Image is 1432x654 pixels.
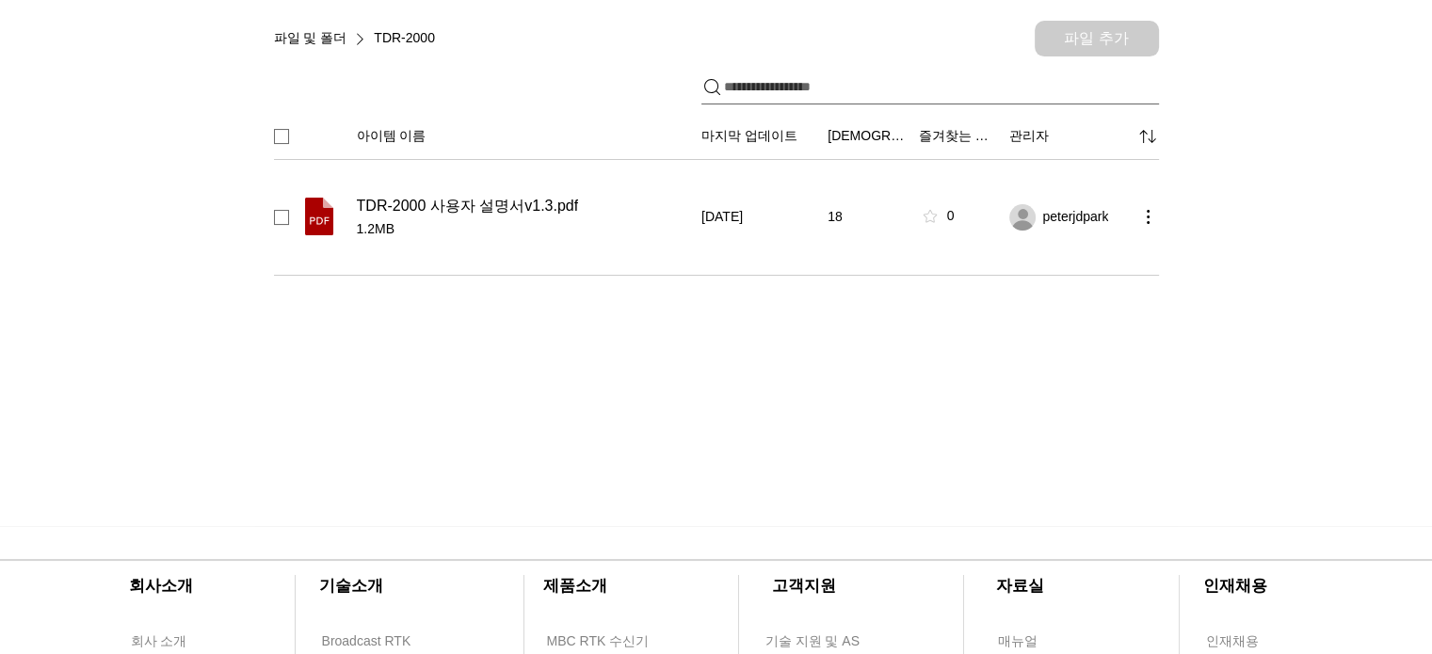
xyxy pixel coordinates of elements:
div: 2019년 7월 20일 [701,208,816,227]
span: MBC RTK 수신기 [547,632,650,651]
span: ​제품소개 [543,577,607,595]
span: ​자료실 [996,577,1044,595]
span: ​인재채용 [1203,577,1267,595]
button: 즐겨찾는 메뉴 [919,127,999,146]
span: 아이템 이름 [357,127,426,146]
span: 파일 추가 [1064,28,1128,49]
span: 파일 및 폴더 [274,29,347,48]
div: 18 [828,208,908,227]
span: 1.2MB [357,220,690,239]
span: [DATE] [701,208,743,227]
a: 회사 소개 [130,630,238,653]
span: 기술 지원 및 AS [765,632,860,651]
div: select all checkbox [274,129,289,144]
a: MBC RTK 수신기 [546,630,687,653]
button: 파일 추가 [1035,21,1159,56]
iframe: Wix Chat [1215,573,1432,654]
span: ​회사소개 [129,577,193,595]
span: 마지막 업데이트 [701,127,797,146]
div: main content [255,1,1178,518]
span: peterjdpark [1042,208,1108,227]
span: 관리자 [1009,127,1049,146]
span: 18 [828,208,843,227]
span: ​기술소개 [319,577,383,595]
div: 파일 공유 [255,1,1178,518]
div: Sorting options [255,106,1178,159]
span: TDR-2000 [374,29,435,48]
a: 매뉴얼 [997,630,1105,653]
div: 0 [947,207,955,226]
a: Broadcast RTK [321,630,429,653]
a: 인재채용 [1205,630,1295,653]
button: 아이템 이름 [357,127,690,146]
span: 매뉴얼 [998,632,1038,651]
div: peterjdpark [1042,208,1124,227]
span: 회사 소개 [131,632,187,651]
span: TDR-2000 사용자 설명서v1.3.pdf [357,197,579,215]
button: 마지막 업데이트 [701,127,816,146]
span: Broadcast RTK [322,632,411,651]
a: 기술 지원 및 AS [764,630,906,653]
button: [DEMOGRAPHIC_DATA] [828,127,908,146]
div: checkbox [274,210,289,225]
span: ​고객지원 [772,577,836,595]
div: sort by menu [1136,125,1159,148]
button: more actions [1136,205,1159,228]
div: 관리자 [1009,127,1124,146]
div: TDR-2000 사용자 설명서v1.3.pdf [357,197,690,215]
span: 인재채용 [1206,632,1259,651]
